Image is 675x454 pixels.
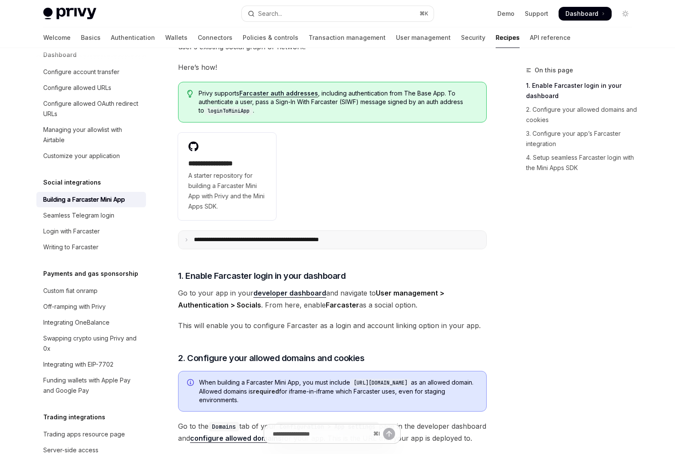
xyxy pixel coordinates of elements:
a: 3. Configure your app’s Farcaster integration [526,127,639,151]
span: Go to your app in your and navigate to . From here, enable as a social option. [178,287,487,311]
a: Funding wallets with Apple Pay and Google Pay [36,373,146,398]
div: Writing to Farcaster [43,242,98,252]
svg: Info [187,379,196,388]
button: Send message [383,428,395,440]
div: Funding wallets with Apple Pay and Google Pay [43,375,141,396]
a: Integrating OneBalance [36,315,146,330]
span: This will enable you to configure Farcaster as a login and account linking option in your app. [178,320,487,332]
strong: required [253,388,279,395]
button: Toggle dark mode [619,7,632,21]
a: Authentication [111,27,155,48]
div: Integrating with EIP-7702 [43,359,113,370]
code: Configuration > App settings [276,422,379,431]
a: Transaction management [309,27,386,48]
div: Search... [258,9,282,19]
a: Managing your allowlist with Airtable [36,122,146,148]
a: Customize your application [36,148,146,164]
a: Writing to Farcaster [36,239,146,255]
code: Domains [208,422,239,431]
div: Swapping crypto using Privy and 0x [43,333,141,354]
a: Basics [81,27,101,48]
svg: Tip [187,90,193,98]
button: Open search [242,6,434,21]
strong: Farcaster [326,301,359,309]
code: [URL][DOMAIN_NAME] [350,379,411,387]
a: Configure allowed URLs [36,80,146,96]
a: Dashboard [559,7,612,21]
div: Building a Farcaster Mini App [43,194,125,205]
div: Integrating OneBalance [43,317,110,328]
a: Off-ramping with Privy [36,299,146,314]
a: Configure allowed OAuth redirect URLs [36,96,146,122]
span: Dashboard [565,9,598,18]
a: Configure account transfer [36,64,146,80]
a: developer dashboard [253,289,326,298]
a: Custom fiat onramp [36,283,146,299]
div: Login with Farcaster [43,226,100,236]
div: Off-ramping with Privy [43,302,106,312]
a: 2. Configure your allowed domains and cookies [526,103,639,127]
a: Swapping crypto using Privy and 0x [36,331,146,356]
span: Here’s how! [178,61,487,73]
div: Trading apps resource page [43,429,125,439]
div: Customize your application [43,151,120,161]
a: 1. Enable Farcaster login in your dashboard [526,79,639,103]
a: 4. Setup seamless Farcaster login with the Mini Apps SDK [526,151,639,175]
span: ⌘ K [419,10,428,17]
a: Login with Farcaster [36,224,146,239]
a: Wallets [165,27,187,48]
input: Ask a question... [273,424,370,443]
a: User management [396,27,451,48]
div: Custom fiat onramp [43,286,98,296]
h5: Social integrations [43,177,101,188]
a: Integrating with EIP-7702 [36,357,146,372]
div: Managing your allowlist with Airtable [43,125,141,145]
a: API reference [530,27,571,48]
span: When building a Farcaster Mini App, you must include as an allowed domain. Allowed domains is for... [199,378,478,404]
span: A starter repository for building a Farcaster Mini App with Privy and the Mini Apps SDK. [188,170,266,212]
span: Go to the tab of your page in the developer dashboard and for your app. This is the URL that your... [178,420,487,444]
a: Security [461,27,485,48]
a: Connectors [198,27,232,48]
div: Seamless Telegram login [43,210,114,221]
a: Welcome [43,27,71,48]
code: loginToMiniApp [204,107,253,115]
img: light logo [43,8,96,20]
a: Building a Farcaster Mini App [36,192,146,207]
div: Configure account transfer [43,67,119,77]
a: Policies & controls [243,27,298,48]
a: **** **** **** **A starter repository for building a Farcaster Mini App with Privy and the Mini A... [178,133,277,220]
a: Seamless Telegram login [36,208,146,223]
h5: Trading integrations [43,412,105,422]
a: Farcaster auth addresses [239,90,318,97]
a: Support [525,9,548,18]
div: Configure allowed OAuth redirect URLs [43,99,141,119]
a: Demo [497,9,514,18]
div: Configure allowed URLs [43,83,111,93]
span: On this page [535,65,573,75]
a: Recipes [496,27,520,48]
span: 1. Enable Farcaster login in your dashboard [178,270,346,282]
a: Trading apps resource page [36,427,146,442]
span: Privy supports , including authentication from The Base App. To authenticate a user, pass a Sign-... [199,89,477,115]
span: 2. Configure your allowed domains and cookies [178,352,365,364]
h5: Payments and gas sponsorship [43,269,138,279]
strong: User management > Authentication > Socials [178,289,444,309]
